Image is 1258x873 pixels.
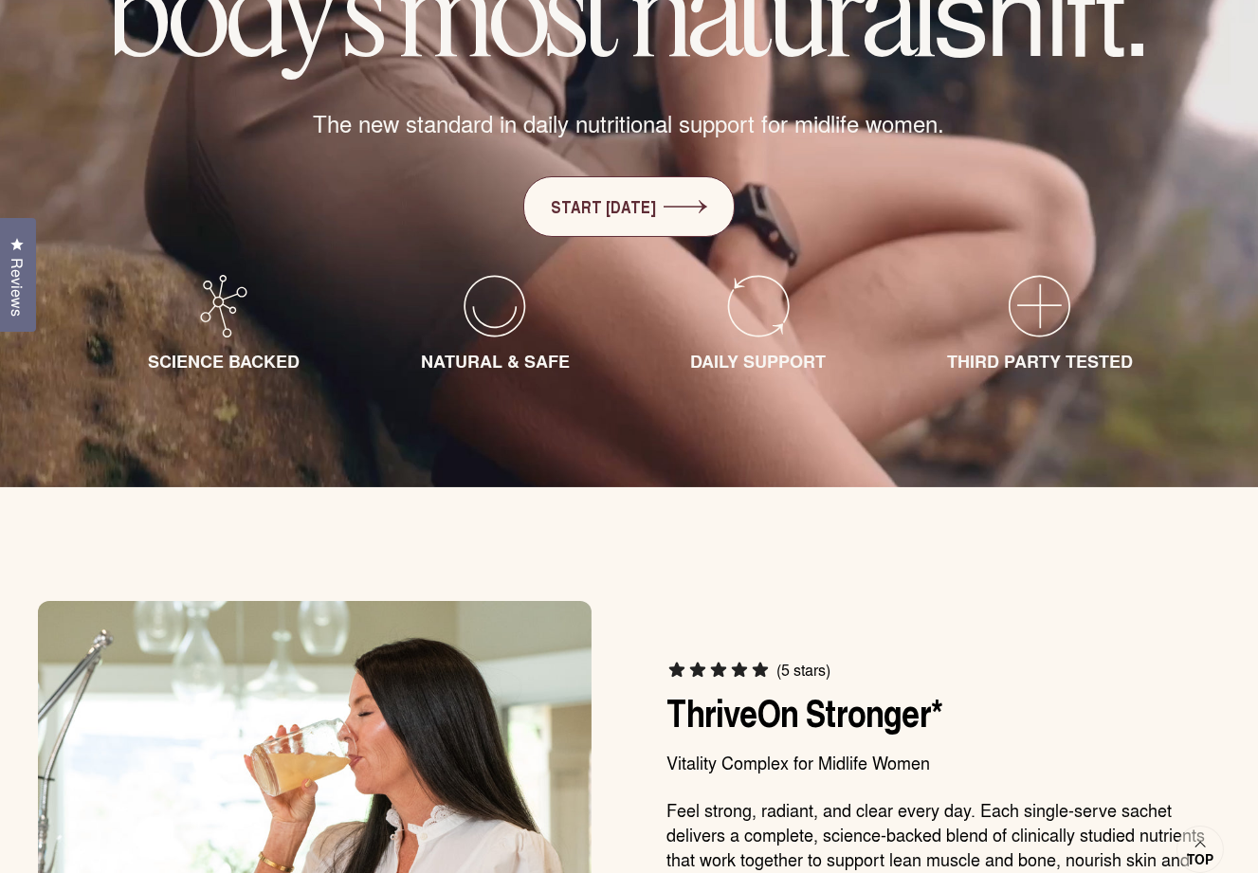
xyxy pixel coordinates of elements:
[947,349,1133,373] span: THIRD PARTY TESTED
[148,349,300,373] span: SCIENCE BACKED
[777,661,831,680] span: (5 stars)
[1187,851,1213,868] span: Top
[523,176,735,237] a: START [DATE]
[667,685,943,741] span: ThriveOn Stronger*
[314,107,945,139] span: The new standard in daily nutritional support for midlife women.
[667,684,943,739] a: ThriveOn Stronger*
[421,349,570,373] span: NATURAL & SAFE
[5,258,29,317] span: Reviews
[667,750,1221,774] p: Vitality Complex for Midlife Women
[690,349,826,373] span: DAILY SUPPORT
